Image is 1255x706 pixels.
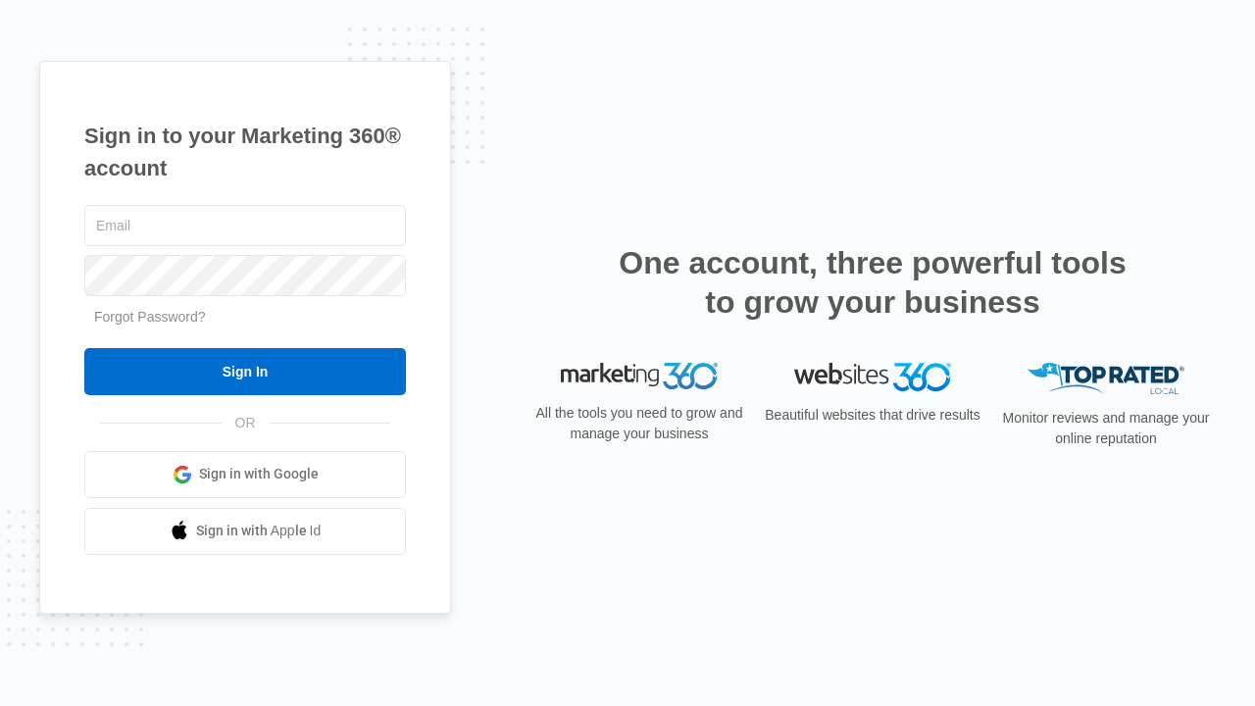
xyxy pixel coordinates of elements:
[94,309,206,325] a: Forgot Password?
[529,403,749,444] p: All the tools you need to grow and manage your business
[996,408,1216,449] p: Monitor reviews and manage your online reputation
[84,451,406,498] a: Sign in with Google
[561,363,718,390] img: Marketing 360
[613,243,1132,322] h2: One account, three powerful tools to grow your business
[84,508,406,555] a: Sign in with Apple Id
[84,120,406,184] h1: Sign in to your Marketing 360® account
[794,363,951,391] img: Websites 360
[1028,363,1184,395] img: Top Rated Local
[222,413,270,433] span: OR
[196,521,322,541] span: Sign in with Apple Id
[763,405,982,426] p: Beautiful websites that drive results
[84,205,406,246] input: Email
[84,348,406,395] input: Sign In
[199,464,319,484] span: Sign in with Google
